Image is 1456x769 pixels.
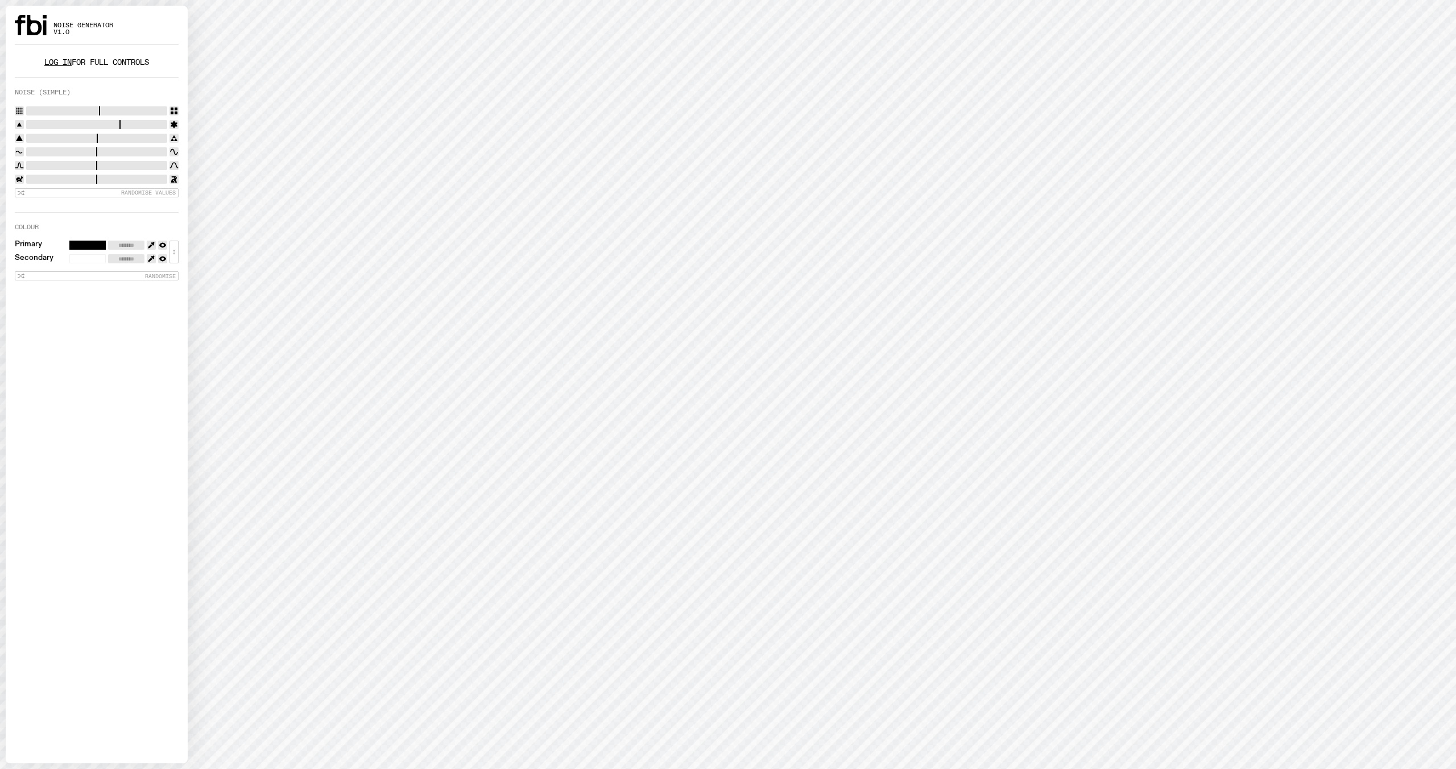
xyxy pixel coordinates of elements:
[53,22,113,28] span: Noise Generator
[15,89,71,96] label: Noise (Simple)
[53,29,113,35] span: v1.0
[15,241,42,250] label: Primary
[121,189,176,196] span: Randomise Values
[15,224,39,230] label: Colour
[145,273,176,279] span: Randomise
[169,241,179,263] button: ↕
[15,59,179,66] p: for full controls
[15,188,179,197] button: Randomise Values
[15,271,179,280] button: Randomise
[15,254,53,263] label: Secondary
[44,57,72,68] a: Log in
